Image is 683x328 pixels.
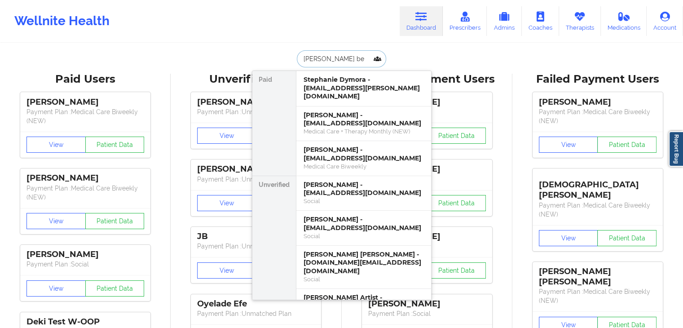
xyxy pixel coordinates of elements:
[304,146,424,162] div: [PERSON_NAME] - [EMAIL_ADDRESS][DOMAIN_NAME]
[443,6,487,36] a: Prescribers
[197,231,315,242] div: JB
[304,275,424,283] div: Social
[487,6,522,36] a: Admins
[252,71,296,176] div: Paid
[427,262,486,279] button: Patient Data
[539,201,657,219] p: Payment Plan : Medical Care Biweekly (NEW)
[539,107,657,125] p: Payment Plan : Medical Care Biweekly (NEW)
[539,97,657,107] div: [PERSON_NAME]
[304,75,424,101] div: Stephanie Dymora - [EMAIL_ADDRESS][PERSON_NAME][DOMAIN_NAME]
[197,309,315,318] p: Payment Plan : Unmatched Plan
[177,72,335,86] div: Unverified Users
[197,97,315,107] div: [PERSON_NAME]
[26,317,144,327] div: Deki Test W-OOP
[26,280,86,297] button: View
[519,72,677,86] div: Failed Payment Users
[26,260,144,269] p: Payment Plan : Social
[539,287,657,305] p: Payment Plan : Medical Care Biweekly (NEW)
[197,299,315,309] div: Oyelade Efe
[368,299,486,309] div: [PERSON_NAME]
[427,128,486,144] button: Patient Data
[400,6,443,36] a: Dashboard
[26,249,144,260] div: [PERSON_NAME]
[26,173,144,183] div: [PERSON_NAME]
[559,6,601,36] a: Therapists
[522,6,559,36] a: Coaches
[539,230,598,246] button: View
[539,173,657,200] div: [DEMOGRAPHIC_DATA][PERSON_NAME]
[85,213,145,229] button: Patient Data
[539,266,657,287] div: [PERSON_NAME] [PERSON_NAME]
[368,309,486,318] p: Payment Plan : Social
[304,293,424,310] div: [PERSON_NAME] Artist - [EMAIL_ADDRESS][DOMAIN_NAME]
[197,107,315,116] p: Payment Plan : Unmatched Plan
[197,164,315,174] div: [PERSON_NAME]
[304,250,424,275] div: [PERSON_NAME] [PERSON_NAME] - [DOMAIN_NAME][EMAIL_ADDRESS][DOMAIN_NAME]
[197,262,256,279] button: View
[597,137,657,153] button: Patient Data
[85,137,145,153] button: Patient Data
[197,175,315,184] p: Payment Plan : Unmatched Plan
[304,111,424,128] div: [PERSON_NAME] - [EMAIL_ADDRESS][DOMAIN_NAME]
[669,131,683,167] a: Report Bug
[304,215,424,232] div: [PERSON_NAME] - [EMAIL_ADDRESS][DOMAIN_NAME]
[427,195,486,211] button: Patient Data
[26,107,144,125] p: Payment Plan : Medical Care Biweekly (NEW)
[26,137,86,153] button: View
[304,128,424,135] div: Medical Care + Therapy Monthly (NEW)
[26,213,86,229] button: View
[647,6,683,36] a: Account
[26,97,144,107] div: [PERSON_NAME]
[197,128,256,144] button: View
[539,137,598,153] button: View
[197,242,315,251] p: Payment Plan : Unmatched Plan
[85,280,145,297] button: Patient Data
[304,232,424,240] div: Social
[597,230,657,246] button: Patient Data
[304,163,424,170] div: Medical Care Biweekly
[304,197,424,205] div: Social
[601,6,647,36] a: Medications
[197,195,256,211] button: View
[26,184,144,202] p: Payment Plan : Medical Care Biweekly (NEW)
[6,72,164,86] div: Paid Users
[304,181,424,197] div: [PERSON_NAME] - [EMAIL_ADDRESS][DOMAIN_NAME]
